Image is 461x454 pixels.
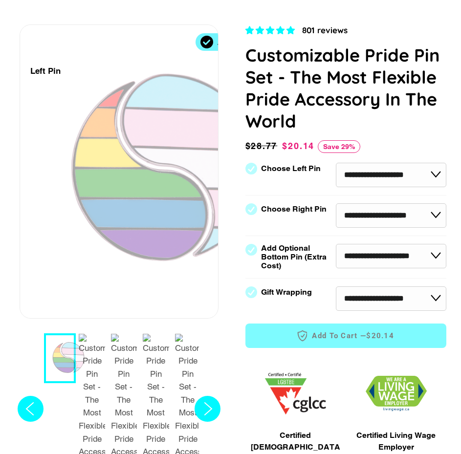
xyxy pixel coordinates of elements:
label: Add Optional Bottom Pin (Extra Cost) [261,244,336,270]
span: Save 29% [318,140,360,153]
span: $28.77 [245,139,280,153]
span: Certified Living Wage Employer [351,430,441,453]
span: 4.83 stars [245,25,297,35]
button: Add to Cart —$20.14 [245,324,447,348]
div: 1 / 7 [20,25,218,318]
img: 1705457225.png [265,373,326,414]
label: Choose Right Pin [261,205,327,214]
span: Add to Cart — [260,329,432,342]
span: $20.14 [366,331,394,341]
label: Gift Wrapping [261,288,312,297]
h1: Customizable Pride Pin Set - The Most Flexible Pride Accessory In The World [245,44,447,132]
label: Choose Left Pin [261,164,321,173]
img: 1706832627.png [366,376,427,411]
span: $20.14 [282,141,314,151]
button: 1 / 7 [44,333,76,383]
span: 801 reviews [302,25,348,35]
